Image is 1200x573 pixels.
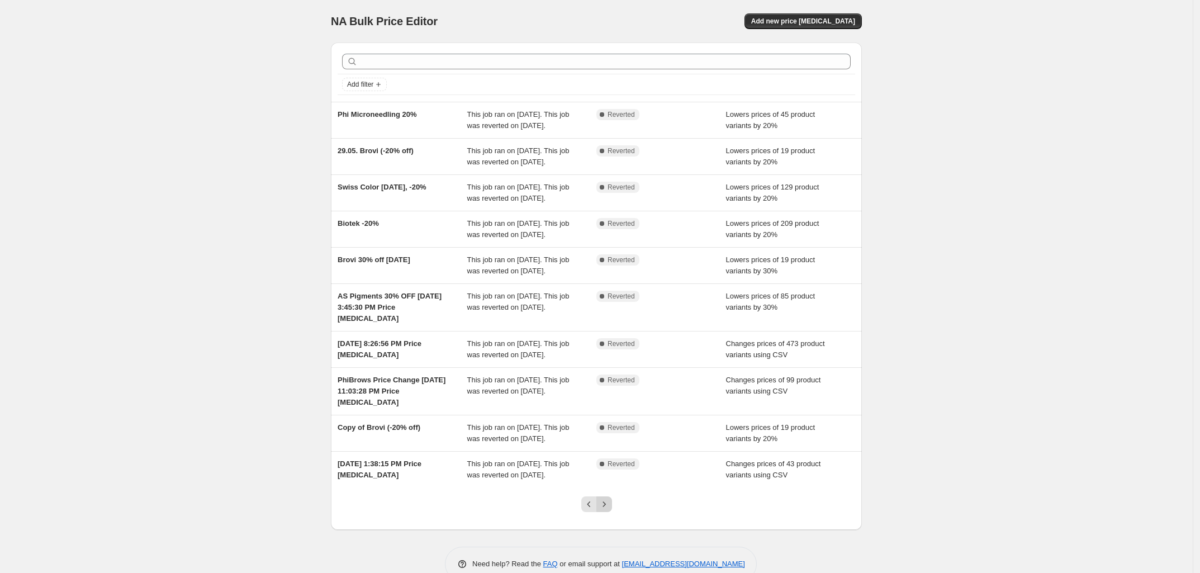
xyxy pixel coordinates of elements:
span: Reverted [608,255,635,264]
span: Copy of Brovi (-20% off) [338,423,420,432]
span: Reverted [608,292,635,301]
span: 29.05. Brovi (-20% off) [338,146,414,155]
span: Lowers prices of 209 product variants by 20% [726,219,819,239]
span: Reverted [608,183,635,192]
span: Lowers prices of 19 product variants by 30% [726,255,815,275]
span: Changes prices of 99 product variants using CSV [726,376,821,395]
span: Lowers prices of 19 product variants by 20% [726,146,815,166]
span: Swiss Color [DATE], -20% [338,183,426,191]
span: NA Bulk Price Editor [331,15,438,27]
span: This job ran on [DATE]. This job was reverted on [DATE]. [467,460,570,479]
span: [DATE] 8:26:56 PM Price [MEDICAL_DATA] [338,339,421,359]
span: This job ran on [DATE]. This job was reverted on [DATE]. [467,146,570,166]
span: This job ran on [DATE]. This job was reverted on [DATE]. [467,292,570,311]
span: Reverted [608,376,635,385]
span: Reverted [608,423,635,432]
span: This job ran on [DATE]. This job was reverted on [DATE]. [467,339,570,359]
span: Add filter [347,80,373,89]
span: This job ran on [DATE]. This job was reverted on [DATE]. [467,110,570,130]
span: Brovi 30% off [DATE] [338,255,410,264]
span: This job ran on [DATE]. This job was reverted on [DATE]. [467,183,570,202]
span: Changes prices of 43 product variants using CSV [726,460,821,479]
button: Add new price [MEDICAL_DATA] [744,13,862,29]
span: or email support at [558,560,622,568]
span: Need help? Read the [472,560,543,568]
span: AS Pigments 30% OFF [DATE] 3:45:30 PM Price [MEDICAL_DATA] [338,292,442,323]
button: Add filter [342,78,387,91]
span: [DATE] 1:38:15 PM Price [MEDICAL_DATA] [338,460,421,479]
span: Lowers prices of 129 product variants by 20% [726,183,819,202]
span: Reverted [608,339,635,348]
span: Reverted [608,110,635,119]
button: Previous [581,496,597,512]
a: [EMAIL_ADDRESS][DOMAIN_NAME] [622,560,745,568]
span: Reverted [608,219,635,228]
span: Add new price [MEDICAL_DATA] [751,17,855,26]
span: Biotek -20% [338,219,379,228]
nav: Pagination [581,496,612,512]
span: Reverted [608,460,635,468]
span: This job ran on [DATE]. This job was reverted on [DATE]. [467,423,570,443]
span: Lowers prices of 45 product variants by 20% [726,110,815,130]
span: This job ran on [DATE]. This job was reverted on [DATE]. [467,376,570,395]
span: This job ran on [DATE]. This job was reverted on [DATE]. [467,219,570,239]
span: This job ran on [DATE]. This job was reverted on [DATE]. [467,255,570,275]
a: FAQ [543,560,558,568]
span: Lowers prices of 19 product variants by 20% [726,423,815,443]
span: Changes prices of 473 product variants using CSV [726,339,825,359]
span: PhiBrows Price Change [DATE] 11:03:28 PM Price [MEDICAL_DATA] [338,376,445,406]
span: Lowers prices of 85 product variants by 30% [726,292,815,311]
span: Phi Microneedling 20% [338,110,417,119]
span: Reverted [608,146,635,155]
button: Next [596,496,612,512]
